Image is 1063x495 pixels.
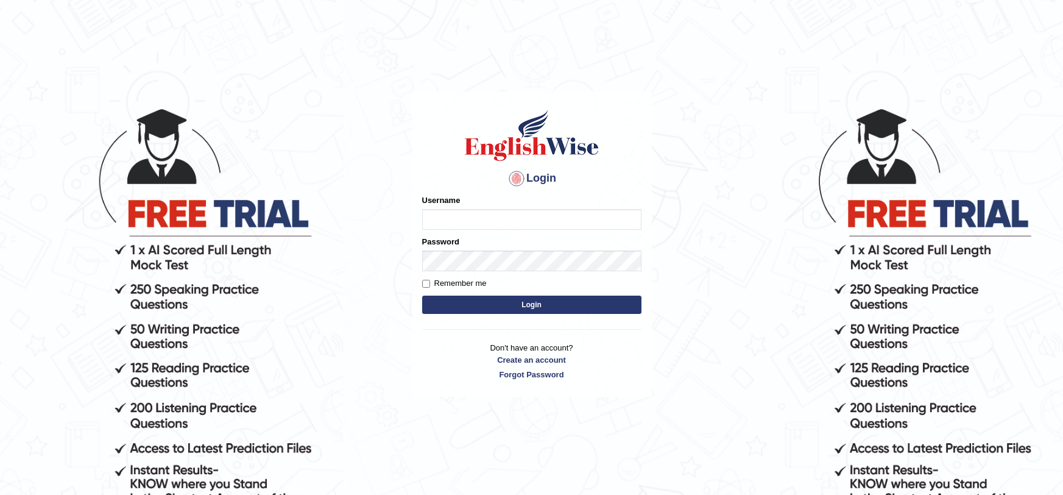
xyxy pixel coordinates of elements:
[422,369,641,380] a: Forgot Password
[422,296,641,314] button: Login
[422,194,461,206] label: Username
[422,354,641,366] a: Create an account
[422,236,459,247] label: Password
[422,169,641,188] h4: Login
[422,342,641,380] p: Don't have an account?
[462,108,601,163] img: Logo of English Wise sign in for intelligent practice with AI
[422,277,487,290] label: Remember me
[422,280,430,288] input: Remember me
